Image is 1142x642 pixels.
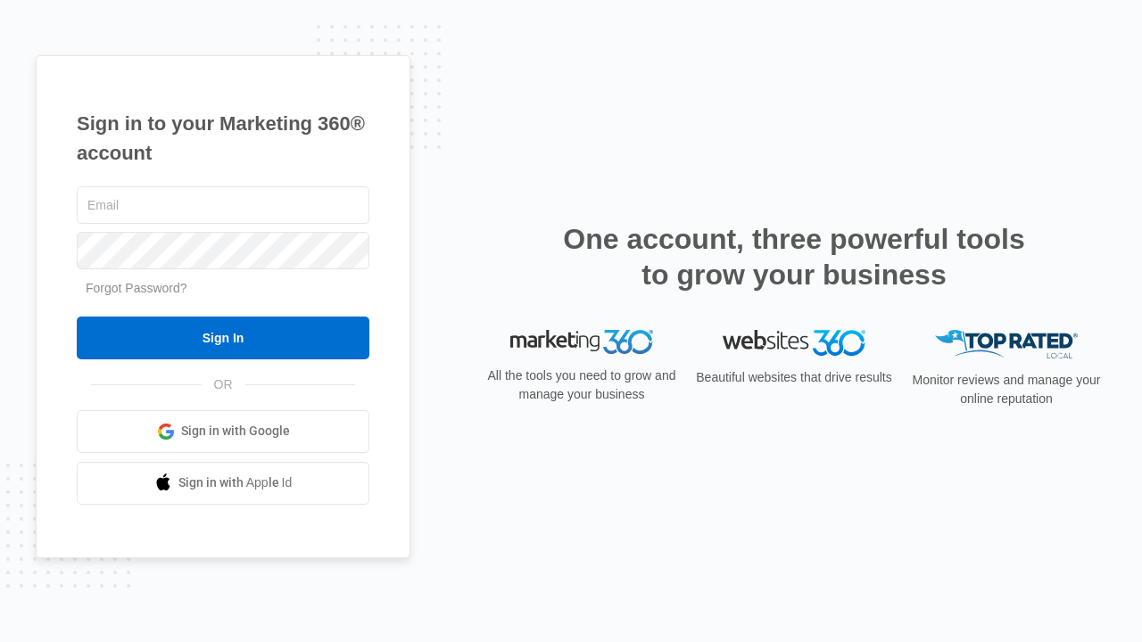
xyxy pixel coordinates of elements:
[558,221,1030,292] h2: One account, three powerful tools to grow your business
[510,330,653,355] img: Marketing 360
[77,410,369,453] a: Sign in with Google
[77,317,369,359] input: Sign In
[178,473,293,492] span: Sign in with Apple Id
[86,281,187,295] a: Forgot Password?
[906,371,1106,408] p: Monitor reviews and manage your online reputation
[202,375,245,394] span: OR
[482,366,682,404] p: All the tools you need to grow and manage your business
[77,462,369,505] a: Sign in with Apple Id
[935,330,1078,359] img: Top Rated Local
[77,186,369,224] input: Email
[181,422,290,440] span: Sign in with Google
[723,330,865,356] img: Websites 360
[694,368,894,387] p: Beautiful websites that drive results
[77,109,369,168] h1: Sign in to your Marketing 360® account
